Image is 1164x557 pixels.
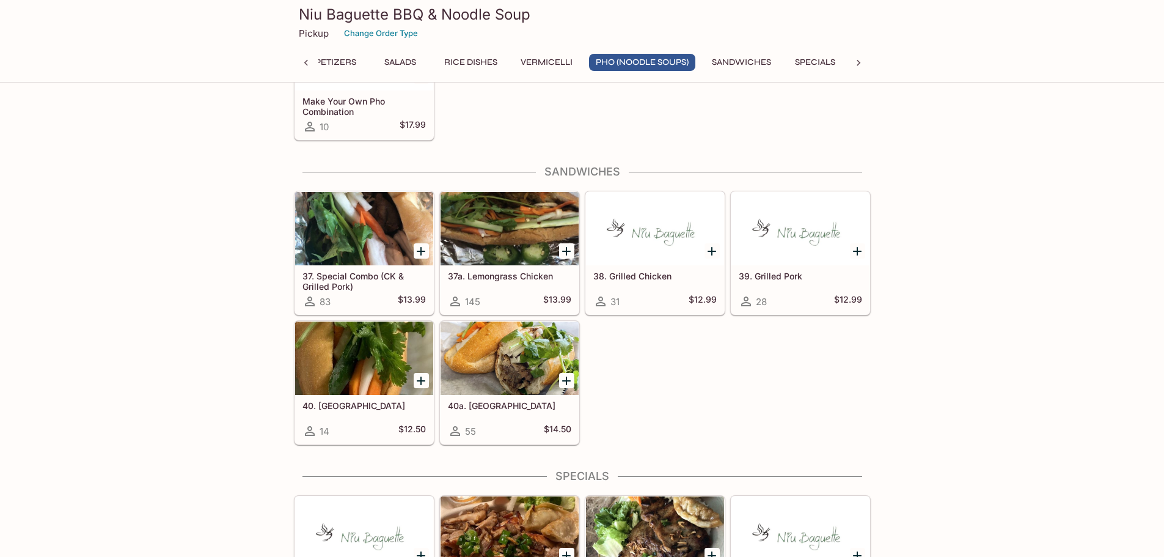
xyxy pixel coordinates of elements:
h5: 40a. [GEOGRAPHIC_DATA] [448,400,571,411]
span: 14 [320,426,329,437]
a: 40a. [GEOGRAPHIC_DATA]55$14.50 [440,321,579,444]
h5: $12.50 [398,424,426,438]
a: 37a. Lemongrass Chicken145$13.99 [440,191,579,315]
h3: Niu Baguette BBQ & Noodle Soup [299,5,866,24]
div: 40. Tofu [295,322,433,395]
span: 83 [320,296,331,308]
span: 31 [610,296,620,308]
span: 145 [465,296,480,308]
button: Change Order Type [339,24,423,43]
h5: $12.99 [689,294,717,309]
button: Appetizers [298,54,363,71]
h5: 39. Grilled Pork [739,271,862,281]
button: Add 40a. Brisket [559,373,574,388]
button: Pho (Noodle Soups) [589,54,695,71]
p: Pickup [299,28,329,39]
button: Sandwiches [705,54,778,71]
span: 28 [756,296,767,308]
div: 37a. Lemongrass Chicken [441,192,579,265]
div: Make Your Own Pho Combination [295,17,433,90]
a: 40. [GEOGRAPHIC_DATA]14$12.50 [295,321,434,444]
a: 38. Grilled Chicken31$12.99 [585,191,725,315]
button: Add 37a. Lemongrass Chicken [559,243,574,259]
div: 39. Grilled Pork [731,192,869,265]
h5: 37. Special Combo (CK & Grilled Pork) [302,271,426,291]
div: 37. Special Combo (CK & Grilled Pork) [295,192,433,265]
h4: Sandwiches [294,165,871,179]
h5: $14.50 [544,424,571,438]
div: 40a. Brisket [441,322,579,395]
span: 10 [320,121,329,133]
button: Vermicelli [514,54,579,71]
h5: 40. [GEOGRAPHIC_DATA] [302,400,426,411]
button: Add 37. Special Combo (CK & Grilled Pork) [414,243,429,259]
a: 39. Grilled Pork28$12.99 [731,191,870,315]
h5: $13.99 [398,294,426,309]
button: Specials [788,54,843,71]
button: Add 39. Grilled Pork [850,243,865,259]
a: 37. Special Combo (CK & Grilled Pork)83$13.99 [295,191,434,315]
h5: 37a. Lemongrass Chicken [448,271,571,281]
h5: $12.99 [834,294,862,309]
h5: $17.99 [400,119,426,134]
h5: $13.99 [543,294,571,309]
button: Add 40. Tofu [414,373,429,388]
h5: 38. Grilled Chicken [593,271,717,281]
button: Salads [373,54,428,71]
span: 55 [465,426,476,437]
h5: Make Your Own Pho Combination [302,96,426,116]
h4: Specials [294,470,871,483]
button: Rice Dishes [437,54,504,71]
button: Add 38. Grilled Chicken [705,243,720,259]
div: 38. Grilled Chicken [586,192,724,265]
